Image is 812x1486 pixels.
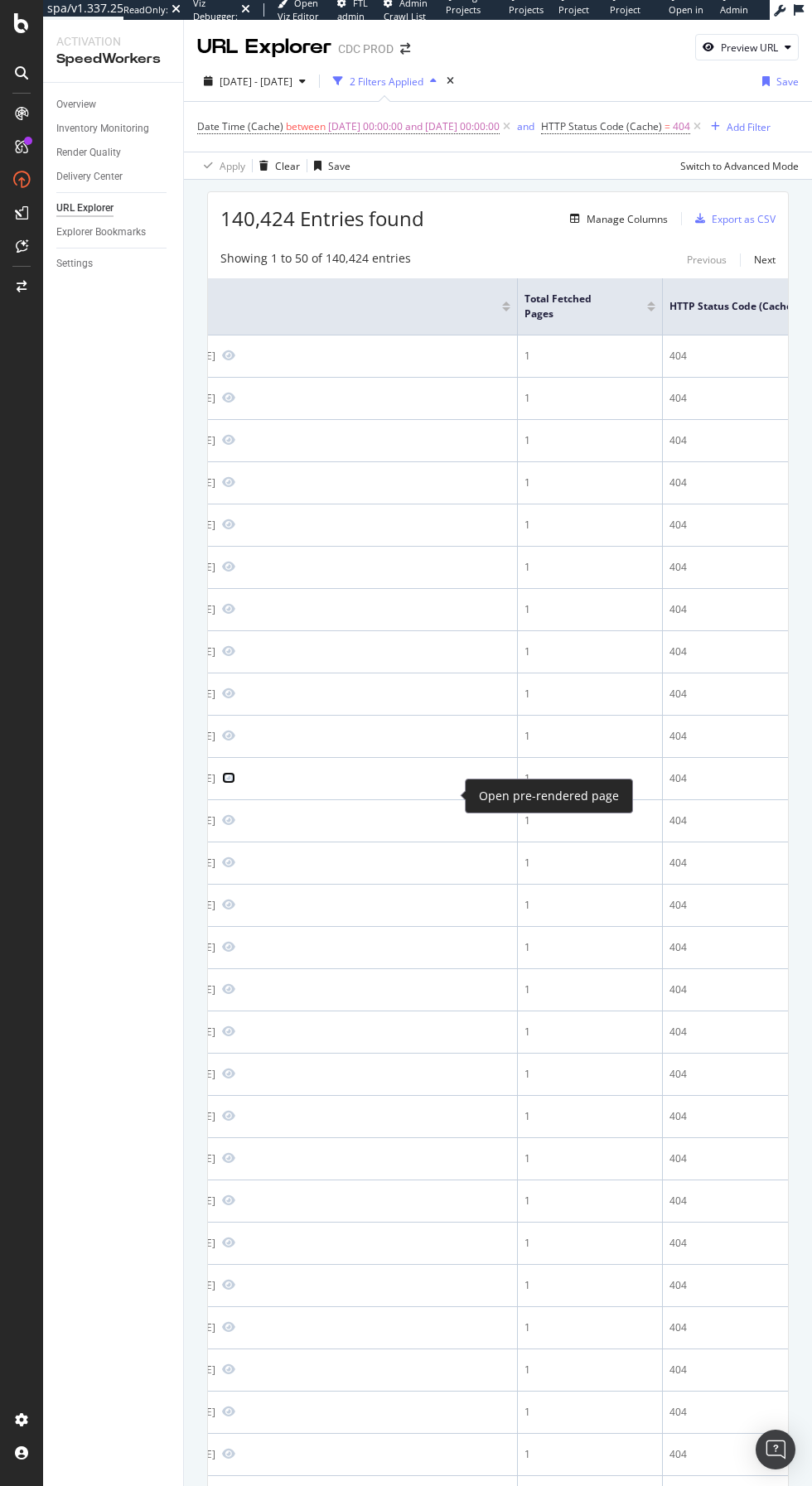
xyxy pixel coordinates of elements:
[222,1363,235,1375] a: Preview https://www.dior.com/nl_nl/fashion/products/3DE380ZKC_H969
[197,119,283,133] span: Date Time (Cache)
[110,299,477,314] span: Full URL
[754,253,776,267] div: Next
[524,391,655,406] div: 1
[524,292,622,321] span: Total Fetched Pages
[524,644,655,659] div: 1
[56,224,172,241] a: Explorer Bookmarks
[517,118,534,134] button: and
[222,1068,235,1079] a: Preview https://www.dior.com/fr_fr/fashion/products/JBAG94057_0000_55
[56,96,172,113] a: Overview
[524,1405,655,1420] div: 1
[197,33,331,61] div: URL Explorer
[704,117,771,137] button: Add Filter
[517,119,534,133] div: and
[222,476,235,488] a: Preview https://www.dior.com/en_ch/fashion/products/14LOV106I603_C540_TU
[587,212,668,226] div: Manage Columns
[286,119,326,133] span: between
[721,41,778,55] div: Preview URL
[524,433,655,448] div: 1
[524,813,655,828] div: 1
[56,120,172,138] a: Inventory Monitoring
[222,688,235,699] a: Preview https://www.dior.com/it_it/fashion/products/444E15AM560_X5853_TXS
[222,645,235,657] a: Preview https://www.dior.com/en_cy/fashion/products/457C71B2514_X9330
[222,1237,235,1248] a: Preview https://www.dior.com/en_ch/fashion/products/KCQ209UEC_S900_T39
[524,856,655,871] div: 1
[275,159,300,173] div: Clear
[524,1236,655,1251] div: 1
[222,814,235,826] a: Preview https://www.dior.com/en_in/fashion/products/S5132UZDQ_M941
[338,41,394,57] div: CDC PROD
[524,687,655,702] div: 1
[220,159,245,173] div: Apply
[222,1279,235,1291] a: Preview https://www.dior.com/ja_jp/fashion/products/B2511WOMCY_D13S_TU
[727,120,771,134] div: Add Filter
[307,152,350,179] button: Save
[524,1067,655,1082] div: 1
[222,1152,235,1164] a: Preview https://www.dior.com/en_no/fashion/products/343J636A0849_C580
[222,561,235,572] a: Preview https://www.dior.com/en_ie/fashion/products/M0538ONGE_M656
[222,1448,235,1459] a: Preview https://www.dior.com/en_us/fashion/products/3SH131ZJW_H961_T46
[665,119,670,133] span: =
[222,772,235,784] a: Preview https://www.dior.com/fr_fr/fashion/products/4SBM33TEEN_Y013_T18M
[524,982,655,997] div: 1
[222,434,235,446] a: Preview https://www.dior.com/zh_hk/fashion/products/M9242WNGI_M030
[197,68,312,94] button: [DATE] - [DATE]
[220,75,292,89] span: [DATE] - [DATE]
[222,899,235,910] a: Preview https://www.dior.com/en_sa/fashion/products/513J671A0554_C386
[222,730,235,741] a: Preview https://www.dior.com/zh_tw/fashion/products/DSGTS7FXR_45A1_58
[754,250,776,270] button: Next
[253,152,300,179] button: Clear
[541,119,662,133] span: HTTP Status Code (Cache)
[56,33,170,50] div: Activation
[674,152,799,179] button: Switch to Advanced Mode
[56,255,93,273] div: Settings
[56,168,172,186] a: Delivery Center
[689,205,776,232] button: Export as CSV
[220,205,424,232] span: 140,424 Entries found
[712,212,776,226] div: Export as CSV
[326,68,443,94] button: 2 Filters Applied
[524,1194,655,1209] div: 1
[563,209,668,229] button: Manage Columns
[222,1321,235,1333] a: Preview https://www.dior.com/en_hk/fashion/products/JOUI95035_0000
[524,475,655,490] div: 1
[123,3,168,17] div: ReadOnly:
[56,50,170,69] div: SpeedWorkers
[669,3,703,29] span: Open in dev
[56,168,123,186] div: Delivery Center
[610,3,644,29] span: Project Settings
[222,1194,235,1206] a: Preview https://www.dior.com/en_gr/fashion/products/4WBM23SHTC_Y31B_T06A
[524,940,655,955] div: 1
[687,250,727,270] button: Previous
[776,75,799,89] div: Save
[756,1430,795,1469] div: Open Intercom Messenger
[524,560,655,575] div: 1
[524,1109,655,1124] div: 1
[756,68,799,94] button: Save
[524,349,655,364] div: 1
[524,729,655,744] div: 1
[687,253,727,267] div: Previous
[222,392,235,403] a: Preview https://www.dior.com/zh_tw/fashion/products/HYR02TDJ0U_C500
[328,115,500,138] span: [DATE] 00:00:00 and [DATE] 00:00:00
[56,255,172,273] a: Settings
[222,519,235,530] a: Preview https://www.dior.com/fr_ca/fashion/products/454V13AM541_X9330
[558,3,589,29] span: Project Page
[222,941,235,953] a: Preview https://www.dior.com/it_ch/fashion/products/CPH0108XAIE_C920_TS
[56,144,121,162] div: Render Quality
[222,1025,235,1037] a: Preview https://www.dior.com/fr_fr/fashion/products/3SN318ZXU_H160_T43
[222,350,235,361] a: Preview https://www.dior.com/it_ch/fashion/products/KCO315WJU_S27U_T37
[56,144,172,162] a: Render Quality
[524,1363,655,1377] div: 1
[350,75,423,89] div: 2 Filters Applied
[400,43,410,55] div: arrow-right-arrow-left
[222,856,235,868] a: Preview https://www.dior.com/nl_be/fashion/products/R2201WOMCY_D03S_TS
[524,1278,655,1293] div: 1
[524,898,655,913] div: 1
[443,73,457,89] div: times
[220,250,411,270] div: Showing 1 to 50 of 140,424 entries
[524,518,655,533] div: 1
[222,1110,235,1122] a: Preview https://www.dior.com/en_si/fashion/products/52PAC140I008_C515
[673,115,690,138] span: 404
[56,120,149,138] div: Inventory Monitoring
